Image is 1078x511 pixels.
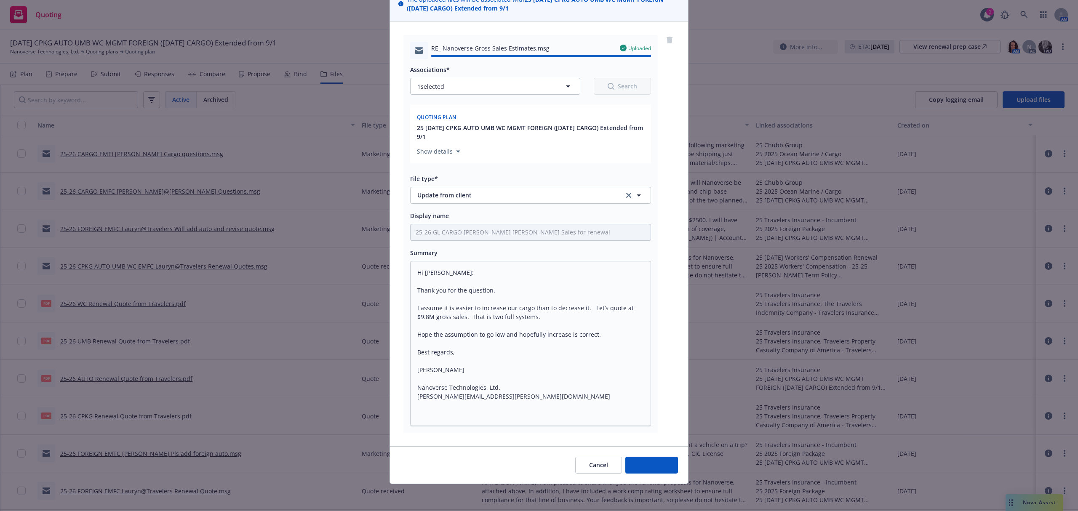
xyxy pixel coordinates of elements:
textarea: Hi [PERSON_NAME]: Thank you for the question. I assume it is easier to increase our cargo than to... [410,261,651,426]
input: Add display name here... [411,224,651,240]
span: File type* [410,175,438,183]
a: clear selection [624,190,634,200]
span: Cancel [589,461,608,469]
span: RE_ Nanoverse Gross Sales Estimates.msg [431,44,550,53]
span: 1 selected [417,82,444,91]
button: Show details [414,146,464,157]
span: Add files [639,461,664,469]
button: Update from clientclear selection [410,187,651,204]
span: Associations* [410,66,450,74]
button: Add files [625,457,678,474]
a: remove [664,35,675,45]
span: Display name [410,212,449,220]
span: Quoting plan [417,114,456,121]
button: 25 [DATE] CPKG AUTO UMB WC MGMT FOREIGN ([DATE] CARGO) Extended from 9/1 [417,123,646,141]
button: Cancel [575,457,622,474]
span: Update from client [417,191,612,200]
button: 1selected [410,78,580,95]
span: Uploaded [628,45,651,52]
span: Summary [410,249,438,257]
